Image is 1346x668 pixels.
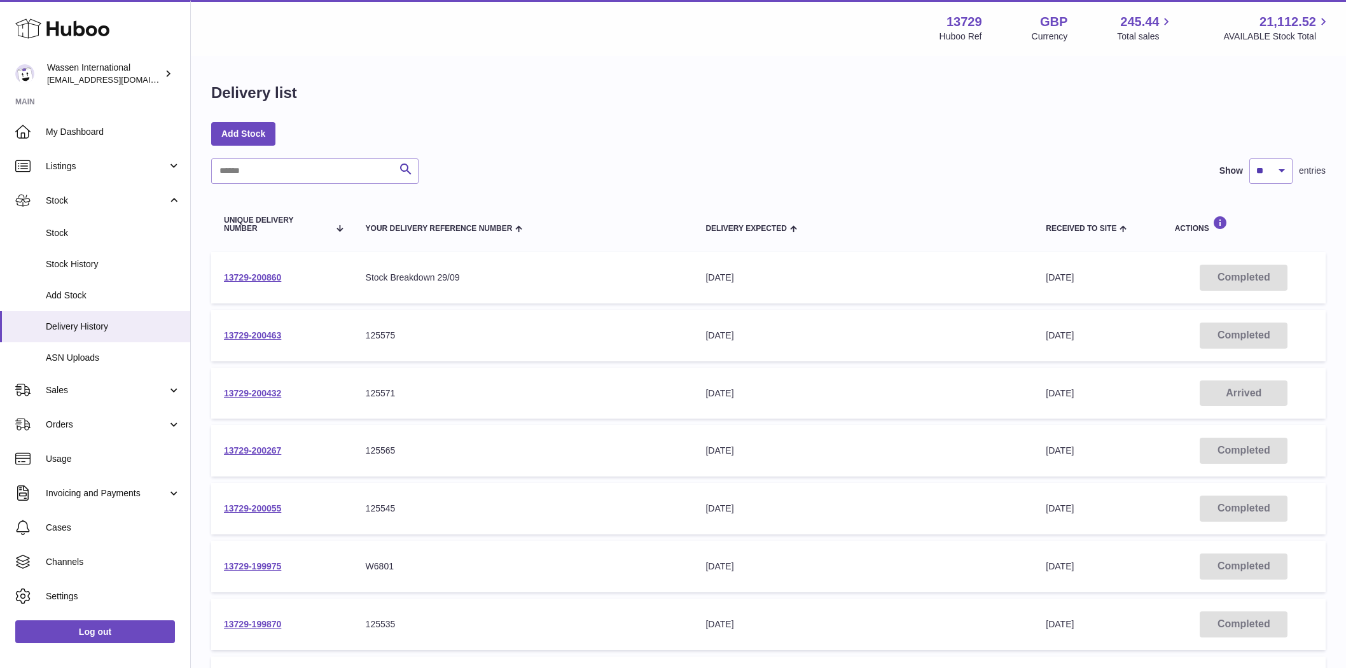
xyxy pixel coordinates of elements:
[1046,561,1074,571] span: [DATE]
[1046,503,1074,513] span: [DATE]
[211,83,297,103] h1: Delivery list
[1117,13,1174,43] a: 245.44 Total sales
[1117,31,1174,43] span: Total sales
[46,160,167,172] span: Listings
[1032,31,1068,43] div: Currency
[1223,13,1331,43] a: 21,112.52 AVAILABLE Stock Total
[366,445,681,457] div: 125565
[1046,330,1074,340] span: [DATE]
[1046,225,1116,233] span: Received to Site
[46,352,181,364] span: ASN Uploads
[1046,272,1074,282] span: [DATE]
[1040,13,1067,31] strong: GBP
[46,522,181,534] span: Cases
[47,74,187,85] span: [EMAIL_ADDRESS][DOMAIN_NAME]
[46,227,181,239] span: Stock
[705,272,1020,284] div: [DATE]
[224,445,281,456] a: 13729-200267
[366,387,681,400] div: 125571
[1219,165,1243,177] label: Show
[224,388,281,398] a: 13729-200432
[46,556,181,568] span: Channels
[1175,216,1313,233] div: Actions
[366,560,681,573] div: W6801
[46,321,181,333] span: Delivery History
[46,487,167,499] span: Invoicing and Payments
[46,195,167,207] span: Stock
[705,618,1020,630] div: [DATE]
[1223,31,1331,43] span: AVAILABLE Stock Total
[224,216,329,233] span: Unique Delivery Number
[1259,13,1316,31] span: 21,112.52
[705,560,1020,573] div: [DATE]
[940,31,982,43] div: Huboo Ref
[46,590,181,602] span: Settings
[224,272,281,282] a: 13729-200860
[15,64,34,83] img: internationalsupplychain@wassen.com
[705,225,786,233] span: Delivery Expected
[1046,445,1074,456] span: [DATE]
[224,561,281,571] a: 13729-199975
[46,258,181,270] span: Stock History
[224,503,281,513] a: 13729-200055
[1120,13,1159,31] span: 245.44
[366,272,681,284] div: Stock Breakdown 29/09
[947,13,982,31] strong: 13729
[46,126,181,138] span: My Dashboard
[705,387,1020,400] div: [DATE]
[211,122,275,145] a: Add Stock
[46,384,167,396] span: Sales
[705,445,1020,457] div: [DATE]
[366,503,681,515] div: 125545
[224,619,281,629] a: 13729-199870
[15,620,175,643] a: Log out
[224,330,281,340] a: 13729-200463
[46,453,181,465] span: Usage
[366,618,681,630] div: 125535
[366,225,513,233] span: Your Delivery Reference Number
[366,330,681,342] div: 125575
[705,503,1020,515] div: [DATE]
[47,62,162,86] div: Wassen International
[46,289,181,302] span: Add Stock
[705,330,1020,342] div: [DATE]
[1299,165,1326,177] span: entries
[46,419,167,431] span: Orders
[1046,619,1074,629] span: [DATE]
[1046,388,1074,398] span: [DATE]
